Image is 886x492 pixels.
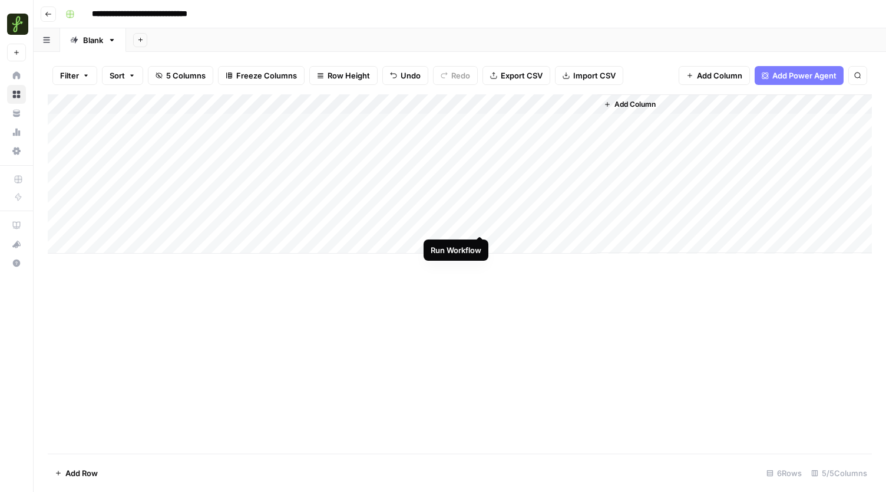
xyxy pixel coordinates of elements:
[501,70,543,81] span: Export CSV
[433,66,478,85] button: Redo
[772,70,837,81] span: Add Power Agent
[52,66,97,85] button: Filter
[697,70,742,81] span: Add Column
[679,66,750,85] button: Add Column
[60,70,79,81] span: Filter
[599,97,660,112] button: Add Column
[148,66,213,85] button: 5 Columns
[7,14,28,35] img: Findigs Logo
[7,66,26,85] a: Home
[573,70,616,81] span: Import CSV
[755,66,844,85] button: Add Power Agent
[8,235,25,253] div: What's new?
[7,9,26,39] button: Workspace: Findigs
[60,28,126,52] a: Blank
[401,70,421,81] span: Undo
[482,66,550,85] button: Export CSV
[7,142,26,160] a: Settings
[7,123,26,142] a: Usage
[7,216,26,235] a: AirOps Academy
[218,66,305,85] button: Freeze Columns
[451,70,470,81] span: Redo
[431,244,481,256] div: Run Workflow
[166,70,206,81] span: 5 Columns
[7,104,26,123] a: Your Data
[83,34,103,46] div: Blank
[614,99,656,110] span: Add Column
[7,85,26,104] a: Browse
[309,66,378,85] button: Row Height
[762,464,806,483] div: 6 Rows
[806,464,872,483] div: 5/5 Columns
[7,254,26,273] button: Help + Support
[382,66,428,85] button: Undo
[328,70,370,81] span: Row Height
[110,70,125,81] span: Sort
[7,235,26,254] button: What's new?
[65,467,98,479] span: Add Row
[555,66,623,85] button: Import CSV
[102,66,143,85] button: Sort
[48,464,105,483] button: Add Row
[236,70,297,81] span: Freeze Columns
